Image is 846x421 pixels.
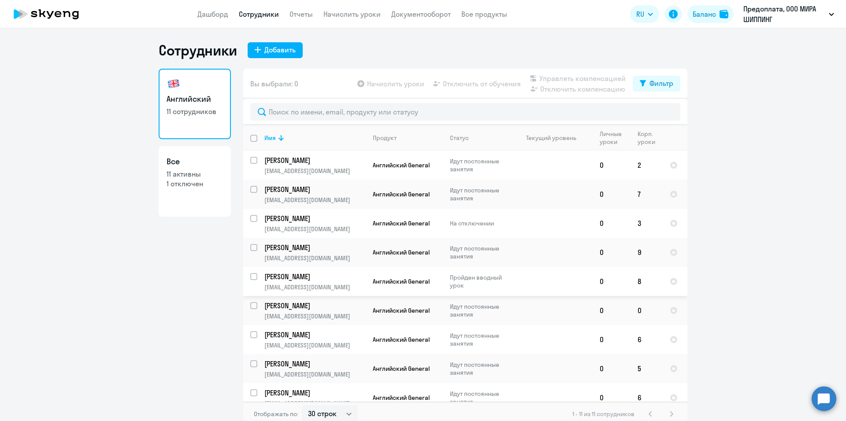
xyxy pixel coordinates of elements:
[264,254,365,262] p: [EMAIL_ADDRESS][DOMAIN_NAME]
[450,157,510,173] p: Идут постоянные занятия
[649,78,673,89] div: Фильтр
[264,44,296,55] div: Добавить
[159,41,237,59] h1: Сотрудники
[264,134,276,142] div: Имя
[631,383,663,412] td: 6
[250,103,680,121] input: Поиск по имени, email, продукту или статусу
[631,209,663,238] td: 3
[264,185,365,194] a: [PERSON_NAME]
[636,9,644,19] span: RU
[593,383,631,412] td: 0
[743,4,825,25] p: Предоплата, ООО МИРА ШИППИНГ
[373,394,430,402] span: Английский General
[167,77,181,91] img: english
[373,248,430,256] span: Английский General
[264,185,364,194] p: [PERSON_NAME]
[239,10,279,18] a: Сотрудники
[593,238,631,267] td: 0
[264,196,365,204] p: [EMAIL_ADDRESS][DOMAIN_NAME]
[693,9,716,19] div: Баланс
[264,272,364,281] p: [PERSON_NAME]
[593,325,631,354] td: 0
[391,10,451,18] a: Документооборот
[373,307,430,314] span: Английский General
[264,167,365,175] p: [EMAIL_ADDRESS][DOMAIN_NAME]
[159,146,231,217] a: Все11 активны1 отключен
[593,209,631,238] td: 0
[450,332,510,347] p: Идут постоянные занятия
[631,180,663,209] td: 7
[264,134,365,142] div: Имя
[264,272,365,281] a: [PERSON_NAME]
[264,225,365,233] p: [EMAIL_ADDRESS][DOMAIN_NAME]
[197,10,228,18] a: Дашборд
[264,155,365,165] a: [PERSON_NAME]
[167,107,223,116] p: 11 сотрудников
[264,301,364,310] p: [PERSON_NAME]
[264,243,364,252] p: [PERSON_NAME]
[373,365,430,373] span: Английский General
[167,156,223,167] h3: Все
[631,325,663,354] td: 6
[593,267,631,296] td: 0
[572,410,634,418] span: 1 - 11 из 11 сотрудников
[739,4,839,25] button: Предоплата, ООО МИРА ШИППИНГ
[254,410,298,418] span: Отображать по:
[167,179,223,188] p: 1 отключен
[631,354,663,383] td: 5
[526,134,576,142] div: Текущий уровень
[631,151,663,180] td: 2
[248,42,303,58] button: Добавить
[687,5,734,23] button: Балансbalance
[518,134,592,142] div: Текущий уровень
[289,10,313,18] a: Отчеты
[450,361,510,377] p: Идут постоянные занятия
[373,336,430,343] span: Английский General
[631,238,663,267] td: 9
[593,296,631,325] td: 0
[638,130,662,146] div: Корп. уроки
[264,370,365,378] p: [EMAIL_ADDRESS][DOMAIN_NAME]
[638,130,657,146] div: Корп. уроки
[250,78,298,89] span: Вы выбрали: 0
[264,359,364,369] p: [PERSON_NAME]
[450,219,510,227] p: На отключении
[264,330,365,340] a: [PERSON_NAME]
[264,283,365,291] p: [EMAIL_ADDRESS][DOMAIN_NAME]
[373,277,430,285] span: Английский General
[373,134,397,142] div: Продукт
[373,190,430,198] span: Английский General
[450,273,510,289] p: Пройден вводный урок
[373,161,430,169] span: Английский General
[450,303,510,318] p: Идут постоянные занятия
[167,169,223,179] p: 11 активны
[450,134,469,142] div: Статус
[264,359,365,369] a: [PERSON_NAME]
[373,134,442,142] div: Продукт
[450,134,510,142] div: Статус
[593,354,631,383] td: 0
[264,388,365,398] a: [PERSON_NAME]
[264,301,365,310] a: [PERSON_NAME]
[593,151,631,180] td: 0
[631,296,663,325] td: 0
[450,186,510,202] p: Идут постоянные занятия
[450,244,510,260] p: Идут постоянные занятия
[264,214,364,223] p: [PERSON_NAME]
[264,399,365,407] p: [EMAIL_ADDRESS][DOMAIN_NAME]
[600,130,630,146] div: Личные уроки
[600,130,624,146] div: Личные уроки
[264,155,364,165] p: [PERSON_NAME]
[264,388,364,398] p: [PERSON_NAME]
[630,5,659,23] button: RU
[264,243,365,252] a: [PERSON_NAME]
[450,390,510,406] p: Идут постоянные занятия
[461,10,507,18] a: Все продукты
[633,76,680,92] button: Фильтр
[264,312,365,320] p: [EMAIL_ADDRESS][DOMAIN_NAME]
[720,10,728,18] img: balance
[373,219,430,227] span: Английский General
[264,341,365,349] p: [EMAIL_ADDRESS][DOMAIN_NAME]
[167,93,223,105] h3: Английский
